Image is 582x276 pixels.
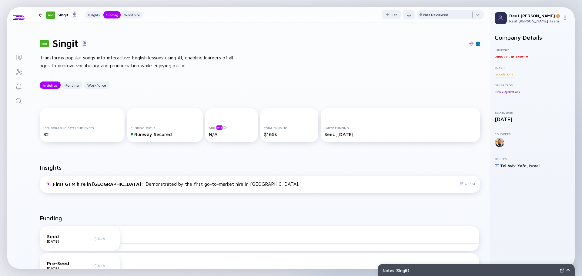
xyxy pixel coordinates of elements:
[264,126,315,130] div: Total Funding
[131,126,199,130] div: Funding Status
[84,81,110,89] button: Workforce
[47,266,77,271] div: [DATE]
[47,261,77,266] div: Pre-Seed
[495,164,499,168] img: Israel Flag
[500,163,528,168] div: Tel Aviv-Yafo ,
[495,48,570,52] div: Industry
[495,54,514,60] div: Audio & Music
[84,81,110,90] div: Workforce
[52,38,78,49] h1: Singit
[47,234,77,239] div: Seed
[469,42,473,46] img: Singit Website
[43,126,121,130] div: [DEMOGRAPHIC_DATA] Employees
[209,131,254,137] div: N/A
[495,83,570,87] div: Other Tags
[560,268,564,273] img: Expand Notes
[567,269,570,272] img: Open Notes
[40,164,62,171] h2: Insights
[507,71,513,77] div: K-12
[495,12,507,24] img: Profile Picture
[58,11,78,18] div: Singit
[509,19,560,23] div: Reut [PERSON_NAME] Team
[62,81,82,89] button: Funding
[495,89,520,95] div: Mobile Applications
[216,125,222,130] div: beta
[495,116,570,122] div: [DATE]
[495,157,570,161] div: Offices
[7,79,30,93] a: Reminders
[122,11,142,18] button: Workforce
[94,263,112,268] div: $ N/A
[43,131,121,137] div: 32
[40,40,49,47] div: 100
[46,12,55,19] div: 100
[62,81,82,90] div: Funding
[529,163,540,168] div: Israel
[495,71,506,77] div: Schools
[209,125,254,130] div: ARR
[7,93,30,108] a: Search
[103,12,121,18] div: Funding
[423,12,448,17] div: Not Reviewed
[131,131,199,137] div: Runway Secured
[103,11,121,18] button: Funding
[53,181,299,187] div: Demonstrated by the first go-to-market hire in [GEOGRAPHIC_DATA].
[509,13,560,18] div: Reut [PERSON_NAME]
[85,11,102,18] button: Insights
[383,268,557,273] div: Notes ( Singit )
[495,111,570,114] div: Established
[40,81,61,90] div: Insights
[460,181,475,186] div: Q3/24
[324,126,477,130] div: Latest Funding
[495,34,570,41] h2: Company Details
[477,42,480,45] img: Singit Linkedin Page
[85,12,102,18] div: Insights
[94,236,112,241] div: $ N/A
[40,54,234,69] div: Transforms popular songs into interactive English lessons using AI, enabling learners of all ages...
[515,54,529,60] div: Education
[53,181,144,187] span: First GTM hire in [GEOGRAPHIC_DATA] :
[382,10,401,19] button: List
[324,131,477,137] div: Seed, [DATE]
[495,132,570,136] div: Founders
[122,12,142,18] div: Workforce
[40,81,61,89] button: Insights
[264,131,315,137] div: $165k
[7,64,30,79] a: Investor Map
[495,66,570,69] div: Buyer
[563,15,567,20] img: Menu
[40,214,62,221] h2: Funding
[47,239,77,244] div: [DATE]
[7,50,30,64] a: Lists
